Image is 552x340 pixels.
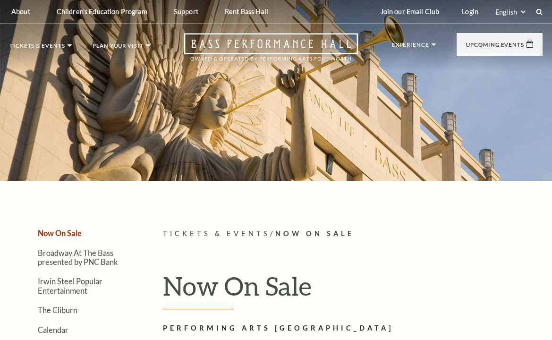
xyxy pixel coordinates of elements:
p: About [11,8,30,16]
p: Experience [392,42,429,52]
p: Upcoming Events [466,42,524,52]
a: The Cliburn [38,306,77,314]
select: Select: [493,8,527,17]
a: Broadway At The Bass presented by PNC Bank [38,248,118,266]
p: Support [174,8,198,16]
p: Tickets & Events [9,43,65,53]
a: Now On Sale [38,229,82,238]
p: Plan Your Visit [93,43,144,53]
h1: Now On Sale [163,271,543,309]
p: Rent Bass Hall [225,8,268,16]
span: Now On Sale [275,229,354,238]
p: / [163,228,543,240]
p: Children's Education Program [57,8,147,16]
a: Irwin Steel Popular Entertainment [38,277,102,295]
span: Tickets & Events [163,229,270,238]
a: Calendar [38,325,68,334]
h2: Performing Arts [GEOGRAPHIC_DATA] [163,323,470,334]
